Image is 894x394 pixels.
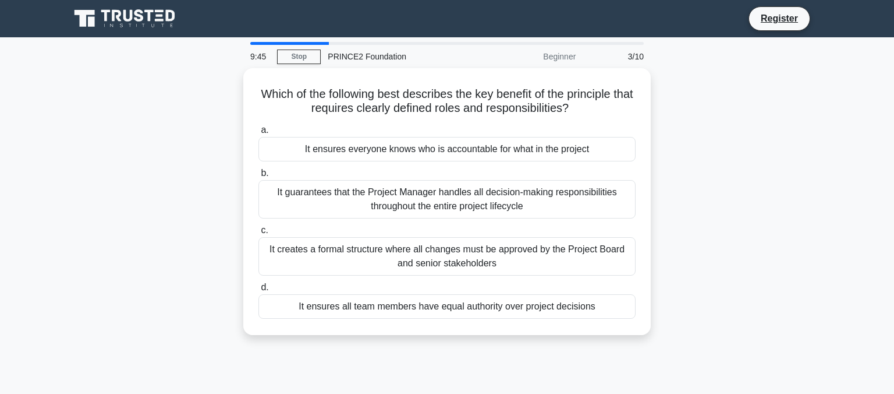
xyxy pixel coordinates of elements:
[258,137,636,161] div: It ensures everyone knows who is accountable for what in the project
[261,168,268,178] span: b.
[258,294,636,319] div: It ensures all team members have equal authority over project decisions
[321,45,481,68] div: PRINCE2 Foundation
[243,45,277,68] div: 9:45
[261,125,268,135] span: a.
[261,225,268,235] span: c.
[257,87,637,116] h5: Which of the following best describes the key benefit of the principle that requires clearly defi...
[481,45,583,68] div: Beginner
[754,11,805,26] a: Register
[258,237,636,276] div: It creates a formal structure where all changes must be approved by the Project Board and senior ...
[277,50,321,64] a: Stop
[258,180,636,219] div: It guarantees that the Project Manager handles all decision-making responsibilities throughout th...
[261,282,268,292] span: d.
[583,45,651,68] div: 3/10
